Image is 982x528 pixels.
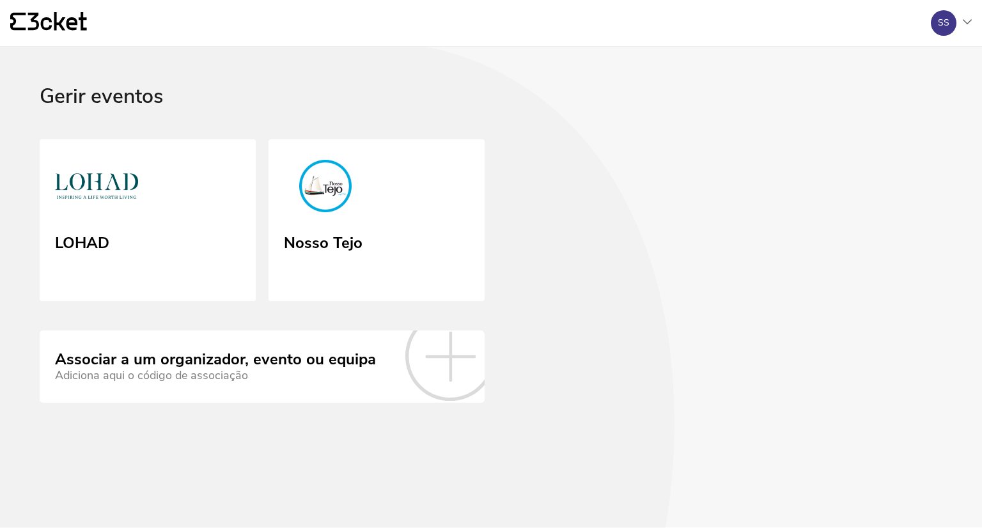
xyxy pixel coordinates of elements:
a: LOHAD LOHAD [40,139,256,302]
div: SS [938,18,949,28]
g: {' '} [10,13,26,31]
div: Adiciona aqui o código de associação [55,369,376,382]
a: {' '} [10,12,87,34]
div: LOHAD [55,229,109,252]
a: Nosso Tejo Nosso Tejo [269,139,485,302]
div: Associar a um organizador, evento ou equipa [55,351,376,369]
img: Nosso Tejo [284,160,367,217]
div: Gerir eventos [40,85,942,139]
img: LOHAD [55,160,138,217]
div: Nosso Tejo [284,229,362,252]
a: Associar a um organizador, evento ou equipa Adiciona aqui o código de associação [40,330,485,402]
